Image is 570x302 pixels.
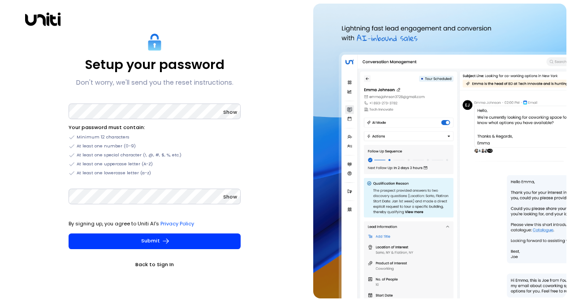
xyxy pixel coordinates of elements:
[223,193,237,200] span: Show
[77,152,181,158] span: At least one special character (!, @, #, $, %, etc.)
[223,108,237,116] span: Show
[77,143,136,149] span: At least one number (0-9)
[77,170,151,176] span: At least one lowercase letter (a-z)
[76,77,233,88] p: Don't worry, we'll send you the reset instructions.
[69,219,241,228] p: By signing up, you agree to Uniti AI's
[85,57,225,73] p: Setup your password
[69,260,241,269] a: Back to Sign In
[223,108,237,116] button: Show
[77,161,153,167] span: At least one uppercase letter (A-Z)
[223,192,237,201] button: Show
[69,233,241,249] button: Submit
[160,220,194,227] a: Privacy Policy
[69,123,241,132] li: Your password must contain:
[313,4,566,298] img: auth-hero.png
[77,134,130,140] span: Minimum 12 characters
